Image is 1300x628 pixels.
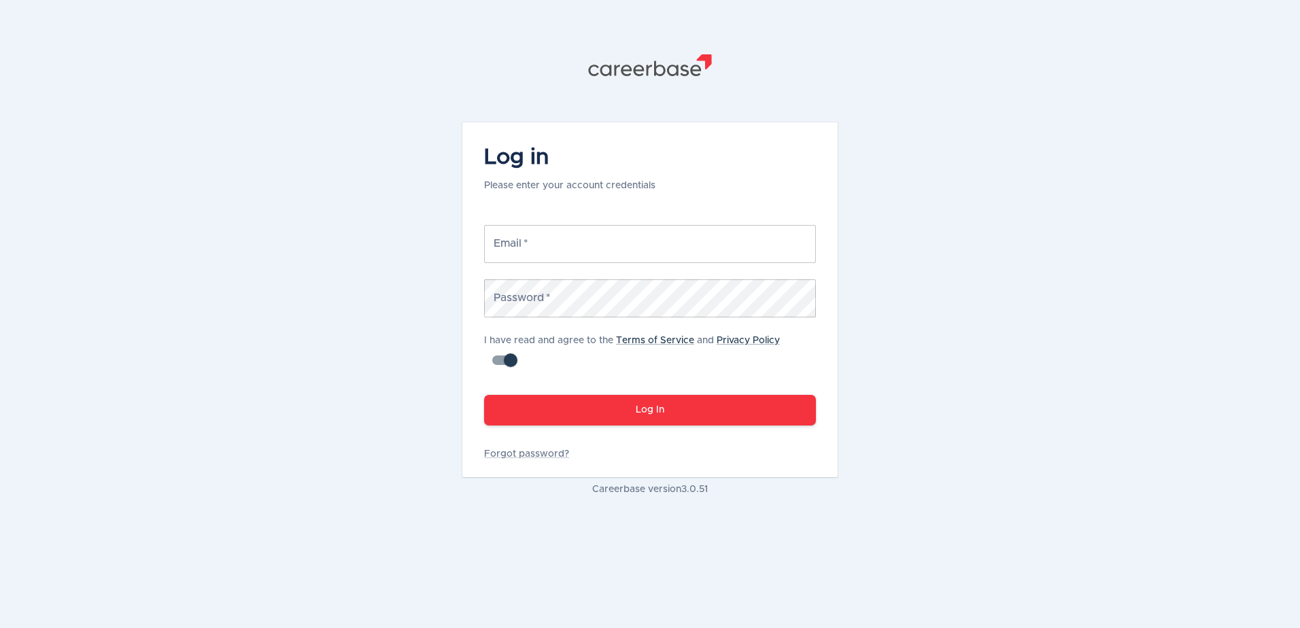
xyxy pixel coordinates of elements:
a: Forgot password? [484,447,816,461]
h4: Log in [484,144,655,171]
p: I have read and agree to the and [484,334,816,347]
a: Privacy Policy [717,336,780,345]
p: Careerbase version 3.0.51 [462,483,838,496]
p: Please enter your account credentials [484,179,655,192]
a: Terms of Service [616,336,694,345]
button: Log In [484,395,816,425]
